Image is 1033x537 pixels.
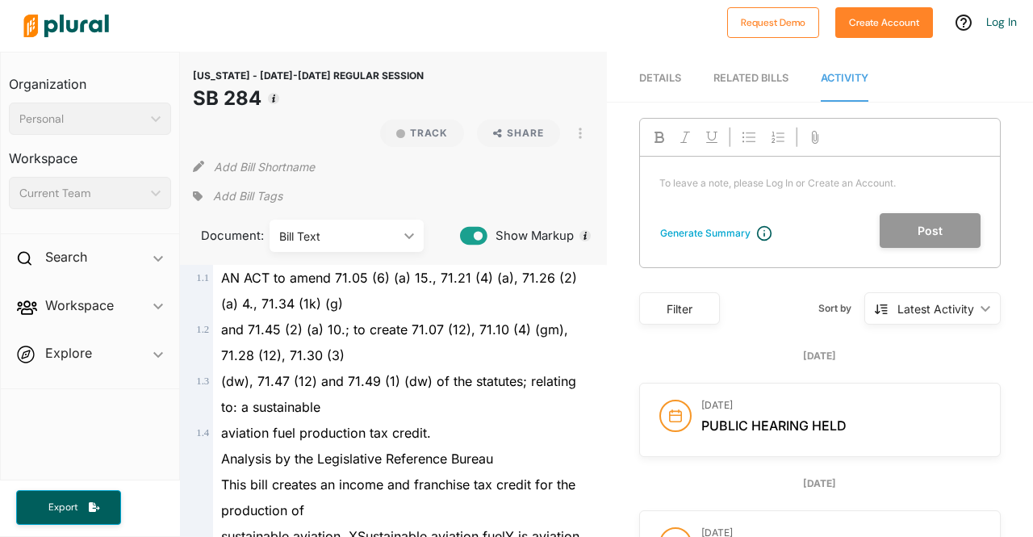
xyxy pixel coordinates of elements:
a: Log In [986,15,1017,29]
span: 1 . 1 [196,272,209,283]
div: Tooltip anchor [266,91,281,106]
span: 1 . 4 [196,427,209,438]
div: [DATE] [639,349,1001,363]
span: 1 . 3 [196,375,209,387]
span: Analysis by the Legislative Reference Bureau [221,451,493,467]
div: Bill Text [279,228,398,245]
div: Personal [19,111,144,128]
h1: SB 284 [193,84,424,113]
a: Create Account [835,13,933,30]
h3: Workspace [9,135,171,170]
a: Request Demo [727,13,819,30]
button: Create Account [835,7,933,38]
div: RELATED BILLS [713,70,788,86]
span: Show Markup [487,227,574,245]
h3: [DATE] [701,400,981,411]
span: Document: [193,227,249,245]
div: Current Team [19,185,144,202]
span: Export [37,501,89,514]
a: Activity [821,56,868,102]
span: Public hearing held [701,417,847,434]
span: aviation fuel production tax credit. [221,425,431,441]
span: 1 . 2 [196,324,209,335]
h3: Organization [9,61,171,96]
button: Generate Summary [655,225,755,241]
button: Track [380,120,464,147]
div: Generate Summary [660,226,751,241]
span: AN ACT to amend 71.05 (6) (a) 15., 71.21 (4) (a), 71.26 (2) (a) 4., 71.34 (1k) (g) [221,270,577,312]
span: This bill creates an income and franchise tax credit for the production of [221,476,575,518]
button: Share [470,120,567,147]
span: Activity [821,72,868,84]
span: [US_STATE] - [DATE]-[DATE] REGULAR SESSION [193,69,424,82]
span: Sort by [818,301,864,316]
div: Latest Activity [897,300,974,317]
div: Filter [650,300,709,317]
a: Details [639,56,681,102]
a: RELATED BILLS [713,56,788,102]
span: Details [639,72,681,84]
button: Request Demo [727,7,819,38]
span: Add Bill Tags [213,188,282,204]
div: Add tags [193,184,282,208]
div: Tooltip anchor [578,229,592,243]
button: Add Bill Shortname [214,153,315,179]
button: Share [477,120,560,147]
button: Post [880,213,981,248]
div: [DATE] [639,476,1001,491]
h2: Search [45,248,87,266]
span: and 71.45 (2) (a) 10.; to create 71.07 (12), 71.10 (4) (gm), 71.28 (12), 71.30 (3) [221,321,568,363]
button: Export [16,490,121,525]
span: (dw), 71.47 (12) and 71.49 (1) (dw) of the statutes; relating to: a sustainable [221,373,576,415]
